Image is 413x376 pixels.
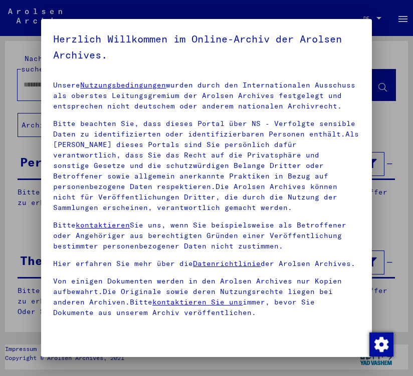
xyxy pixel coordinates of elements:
[53,258,359,269] p: Hier erfahren Sie mehr über die der Arolsen Archives.
[53,31,359,63] h5: Herzlich Willkommen im Online-Archiv der Arolsen Archives.
[53,80,359,111] p: Unsere wurden durch den Internationalen Ausschuss als oberstes Leitungsgremium der Arolsen Archiv...
[76,220,130,229] a: kontaktieren
[369,332,393,356] div: Zustimmung ändern
[152,297,243,306] a: kontaktieren Sie uns
[53,118,359,213] p: Bitte beachten Sie, dass dieses Portal über NS - Verfolgte sensible Daten zu identifizierten oder...
[53,276,359,318] p: Von einigen Dokumenten werden in den Arolsen Archives nur Kopien aufbewahrt.Die Originale sowie d...
[80,80,166,89] a: Nutzungsbedingungen
[193,259,261,268] a: Datenrichtlinie
[53,220,359,251] p: Bitte Sie uns, wenn Sie beispielsweise als Betroffener oder Angehöriger aus berechtigten Gründen ...
[369,332,393,356] img: Zustimmung ändern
